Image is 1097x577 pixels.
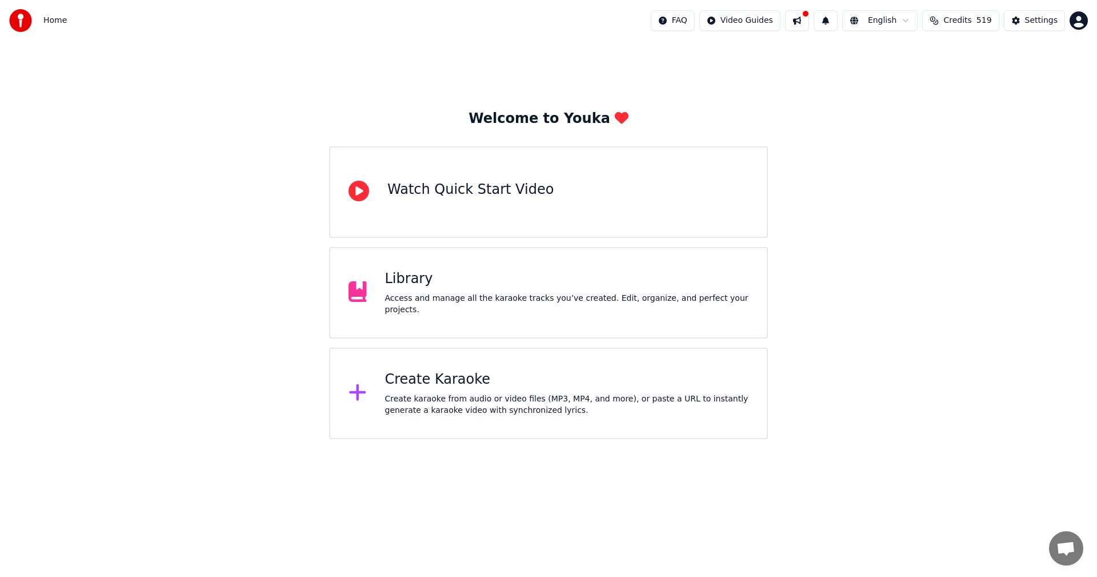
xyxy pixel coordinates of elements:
[43,15,67,26] nav: breadcrumb
[385,293,749,316] div: Access and manage all the karaoke tracks you’ve created. Edit, organize, and perfect your projects.
[43,15,67,26] span: Home
[385,270,749,288] div: Library
[922,10,999,31] button: Credits519
[1025,15,1058,26] div: Settings
[943,15,971,26] span: Credits
[1049,531,1083,566] div: Avoin keskustelu
[385,371,749,389] div: Create Karaoke
[651,10,695,31] button: FAQ
[1004,10,1065,31] button: Settings
[387,181,554,199] div: Watch Quick Start Video
[469,110,628,128] div: Welcome to Youka
[9,9,32,32] img: youka
[976,15,992,26] span: 519
[699,10,780,31] button: Video Guides
[385,393,749,416] div: Create karaoke from audio or video files (MP3, MP4, and more), or paste a URL to instantly genera...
